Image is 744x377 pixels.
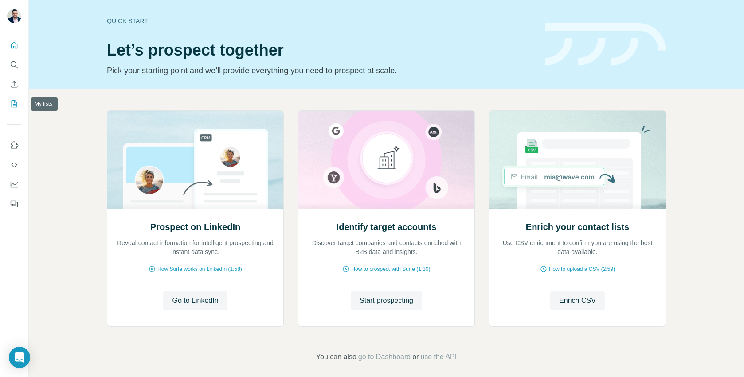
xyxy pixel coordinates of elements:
[107,64,534,77] p: Pick your starting point and we’ll provide everything you need to prospect at scale.
[7,137,21,153] button: Use Surfe on LinkedIn
[549,265,615,273] span: How to upload a CSV (2:59)
[337,221,437,233] h2: Identify target accounts
[163,291,227,310] button: Go to LinkedIn
[150,221,240,233] h2: Prospect on LinkedIn
[7,96,21,112] button: My lists
[7,196,21,212] button: Feedback
[107,16,534,25] div: Quick start
[526,221,629,233] h2: Enrich your contact lists
[550,291,605,310] button: Enrich CSV
[172,295,218,306] span: Go to LinkedIn
[7,37,21,53] button: Quick start
[351,291,422,310] button: Start prospecting
[412,352,419,362] span: or
[498,238,657,256] p: Use CSV enrichment to confirm you are using the best data available.
[545,23,666,66] img: banner
[7,9,21,23] img: Avatar
[351,265,430,273] span: How to prospect with Surfe (1:30)
[298,111,475,209] img: Identify target accounts
[157,265,242,273] span: How Surfe works on LinkedIn (1:58)
[420,352,457,362] button: use the API
[107,111,284,209] img: Prospect on LinkedIn
[358,352,411,362] button: go to Dashboard
[7,157,21,173] button: Use Surfe API
[307,238,466,256] p: Discover target companies and contacts enriched with B2B data and insights.
[7,76,21,92] button: Enrich CSV
[107,41,534,59] h1: Let’s prospect together
[9,347,30,368] div: Open Intercom Messenger
[559,295,596,306] span: Enrich CSV
[316,352,356,362] span: You can also
[7,57,21,73] button: Search
[360,295,413,306] span: Start prospecting
[116,238,274,256] p: Reveal contact information for intelligent prospecting and instant data sync.
[489,111,666,209] img: Enrich your contact lists
[7,176,21,192] button: Dashboard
